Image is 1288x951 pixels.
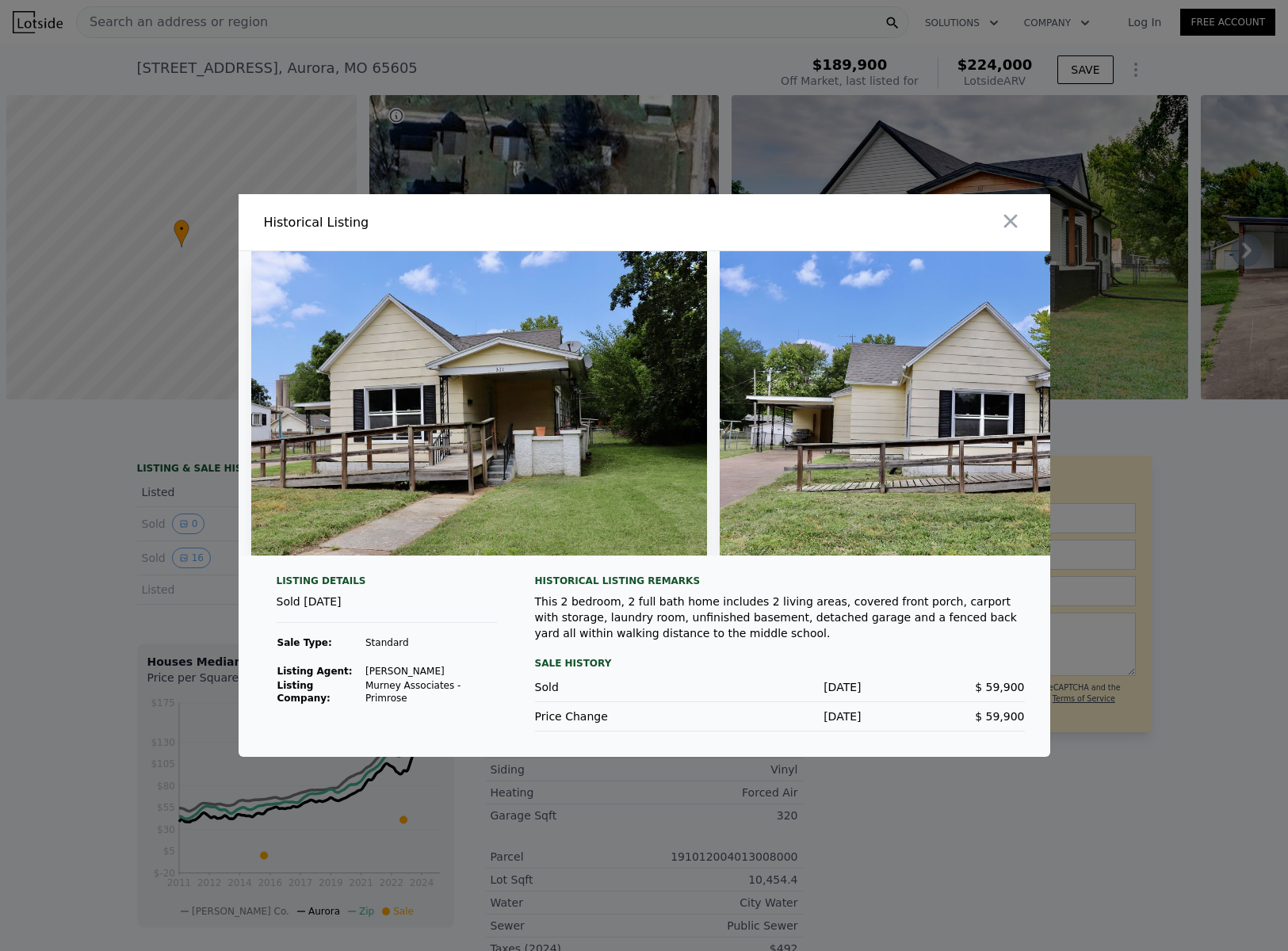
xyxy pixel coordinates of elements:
td: Murney Associates - Primrose [365,678,497,705]
div: Sold [535,679,698,695]
div: This 2 bedroom, 2 full bath home includes 2 living areas, covered front porch, carport with stora... [535,594,1025,641]
div: Sold [DATE] [277,594,497,623]
td: [PERSON_NAME] [365,664,497,678]
strong: Listing Agent: [277,666,353,677]
div: Price Change [535,708,698,724]
img: Property Img [251,251,708,556]
td: Standard [365,636,497,650]
div: [DATE] [698,708,862,724]
div: Sale History [535,654,1025,673]
div: Listing Details [277,575,497,594]
span: $ 59,900 [975,681,1024,693]
strong: Sale Type: [277,637,332,648]
img: Property Img [720,251,1176,556]
div: [DATE] [698,679,862,695]
div: Historical Listing remarks [535,575,1025,587]
span: $ 59,900 [975,710,1024,723]
div: Historical Listing [264,213,638,232]
strong: Listing Company: [277,680,331,704]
